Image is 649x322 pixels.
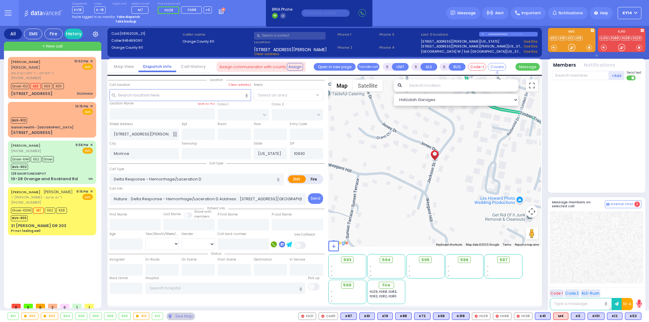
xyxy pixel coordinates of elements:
[605,200,641,208] button: Internal Chat 2
[254,47,327,51] span: [STREET_ADDRESS][PERSON_NAME]
[301,315,304,318] img: red-radio-icon.svg
[158,2,212,6] label: Fire units on call
[621,36,631,40] a: FD38
[409,273,410,278] span: -
[331,289,333,294] span: -
[254,122,261,127] label: Floor
[24,304,33,308] span: 0
[392,63,409,71] button: UNIT
[287,63,303,70] button: Assign
[56,208,67,214] span: K68
[82,109,93,115] span: EMS
[552,71,609,80] input: Search member
[607,313,623,320] div: BLS
[65,29,83,39] a: History
[535,313,551,320] div: K41
[72,304,82,308] span: 1
[90,59,93,64] span: ✕
[294,232,315,237] label: Use Callback
[553,62,576,69] button: Members
[559,36,566,40] a: K18
[188,7,196,12] span: FD68
[457,10,476,16] span: Message
[581,289,600,297] button: ALS-Rush
[290,141,294,146] label: ZIP
[218,122,227,127] label: Room
[53,83,64,89] span: K101
[308,193,323,204] button: Send
[45,208,55,214] span: K62
[11,75,41,80] span: [PHONE_NUMBER]
[183,39,252,44] label: Orange County 911
[414,313,431,320] div: BLS
[85,304,94,308] span: 1
[11,200,41,205] span: [PHONE_NUMBER]
[115,19,136,24] strong: Take backup
[110,257,124,262] label: Assigned
[340,313,357,320] div: K87
[448,269,449,273] span: -
[607,313,623,320] div: K12
[11,65,40,70] span: [PERSON_NAME]
[584,62,615,69] button: Notifications
[340,313,357,320] div: BLS
[31,156,41,162] span: K52
[331,269,333,273] span: -
[382,257,391,263] span: 594
[610,36,620,40] a: FD68
[377,313,393,320] div: BLS
[176,64,210,69] a: Call History
[305,175,323,183] label: Fire
[526,79,538,92] button: Toggle fullscreen view
[110,89,251,101] input: Search location here
[254,141,262,146] label: State
[44,29,63,39] div: Fire
[90,189,93,194] span: ✕
[258,92,287,98] span: Select an area
[414,313,431,320] div: K72
[113,2,126,6] label: Night unit
[11,149,41,153] span: [PHONE_NUMBER]
[77,91,93,96] div: Dizziness
[117,15,140,19] strong: Take dispatch
[632,36,642,40] a: FD29
[165,8,173,12] span: FD29
[395,313,412,320] div: K88
[272,212,292,217] label: P Last Name
[75,143,88,147] span: 9:58 PM
[302,9,350,17] input: (000)000-00000
[526,205,538,218] button: Map camera controls
[337,32,377,37] span: Phone 1
[421,49,522,54] a: [GEOGRAPHIC_DATA] W / Exit [GEOGRAPHIC_DATA][US_STATE] 10918
[634,201,640,207] span: 2
[524,44,538,49] a: Use this
[72,15,116,19] span: You're logged in as monitor.
[110,276,128,281] label: Back Home
[4,29,22,39] div: All
[559,10,583,16] span: Notifications
[42,156,54,162] span: Driver
[449,63,466,71] button: BUS
[357,63,379,71] button: Transfer call
[111,31,181,36] label: Cad:
[448,273,449,278] span: -
[448,264,449,269] span: -
[290,257,305,262] label: In Service
[182,257,197,262] label: On Scene
[517,315,520,318] img: red-radio-icon.svg
[110,122,133,127] label: Street Address
[206,161,226,166] span: Call type
[145,232,179,236] div: Year/Month/Week/Day
[76,189,88,194] span: 9:16 PM
[104,313,116,320] div: 908
[571,313,585,320] div: BLS
[110,232,116,236] label: Age
[11,71,72,76] span: ר' חיים לייב - ר' חיים הערש ווייס
[553,313,568,320] div: M4
[550,289,564,297] button: Code 1
[337,45,377,50] span: Phone 2
[8,313,19,320] div: 901
[36,304,45,308] span: 0
[182,232,193,236] label: Gender
[11,164,28,170] span: BUS-902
